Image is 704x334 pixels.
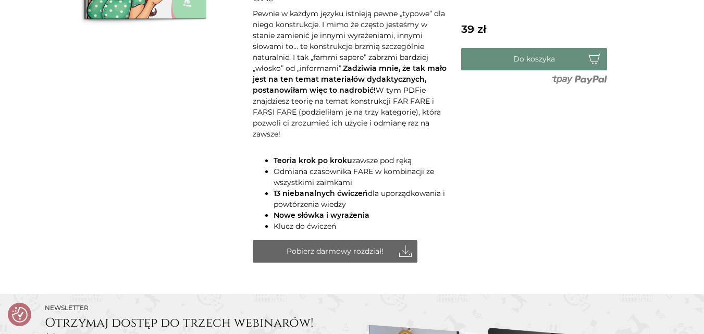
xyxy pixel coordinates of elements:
h2: Newsletter [45,304,347,312]
strong: Zadziwia mnie, że tak mało jest na ten temat materiałów dydaktycznych, postanowiłam więc to nadro... [253,64,447,95]
li: zawsze pod ręką [274,155,451,166]
span: 39 [461,22,486,35]
button: Preferencje co do zgód [12,307,28,323]
strong: 13 niebanalnych ćwiczeń [274,189,368,198]
li: Odmiana czasownika FARE w kombinacji ze wszystkimi zaimkami [274,166,451,188]
strong: Teoria krok po kroku [274,156,352,165]
li: dla uporządkowania i powtórzenia wiedzy [274,188,451,210]
p: Pewnie w każdym języku istnieją pewne „typowe” dla niego konstrukcje. I mimo że często jesteśmy w... [253,8,451,140]
a: Pobierz darmowy rozdział! [253,240,417,263]
img: Revisit consent button [12,307,28,323]
strong: Nowe słówka i wyrażenia [274,211,369,220]
li: Klucz do ćwiczeń [274,221,451,232]
button: Do koszyka [461,48,607,70]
